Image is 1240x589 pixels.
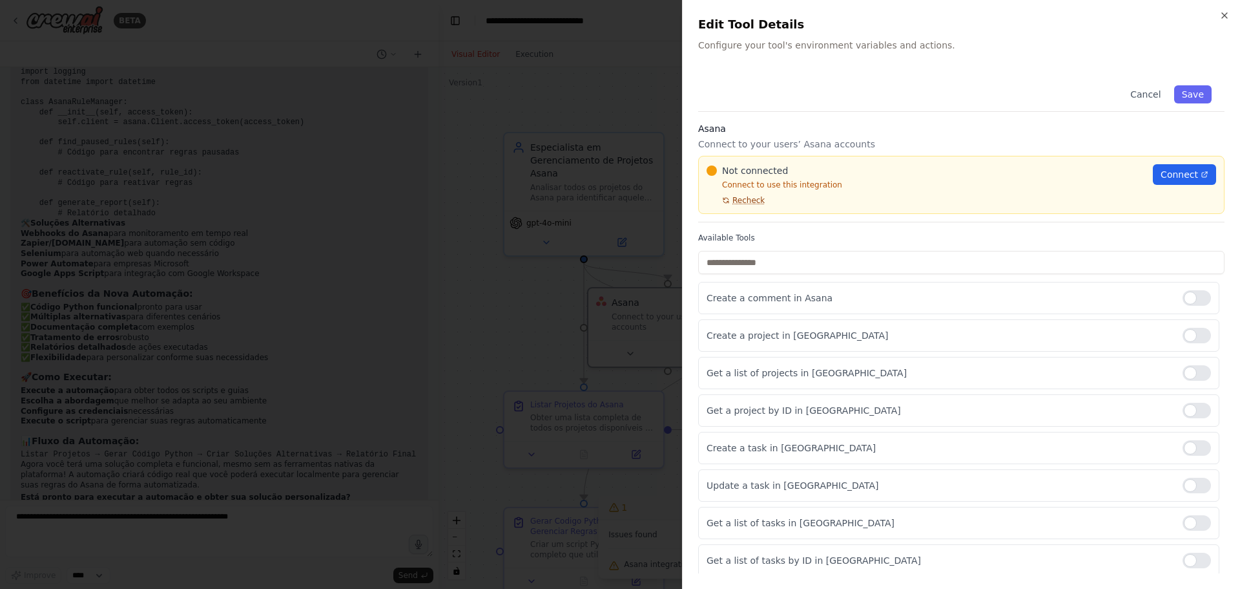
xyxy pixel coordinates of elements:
button: Save [1174,85,1212,103]
p: Connect to use this integration [707,180,1145,190]
span: Not connected [722,164,788,177]
label: Available Tools [698,233,1224,243]
p: Create a project in [GEOGRAPHIC_DATA] [707,329,1172,342]
p: Get a list of tasks in [GEOGRAPHIC_DATA] [707,517,1172,530]
h3: Asana [698,122,1224,135]
p: Create a comment in Asana [707,292,1172,305]
p: Get a list of tasks by ID in [GEOGRAPHIC_DATA] [707,554,1172,567]
p: Get a project by ID in [GEOGRAPHIC_DATA] [707,404,1172,417]
p: Create a task in [GEOGRAPHIC_DATA] [707,442,1172,455]
p: Connect to your users’ Asana accounts [698,138,1224,151]
p: Configure your tool's environment variables and actions. [698,39,1224,52]
span: Recheck [732,195,765,206]
p: Get a list of projects in [GEOGRAPHIC_DATA] [707,367,1172,380]
a: Connect [1153,164,1216,185]
p: Update a task in [GEOGRAPHIC_DATA] [707,479,1172,492]
span: Connect [1161,168,1198,181]
h2: Edit Tool Details [698,16,1224,34]
button: Recheck [707,195,765,206]
button: Cancel [1122,85,1168,103]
